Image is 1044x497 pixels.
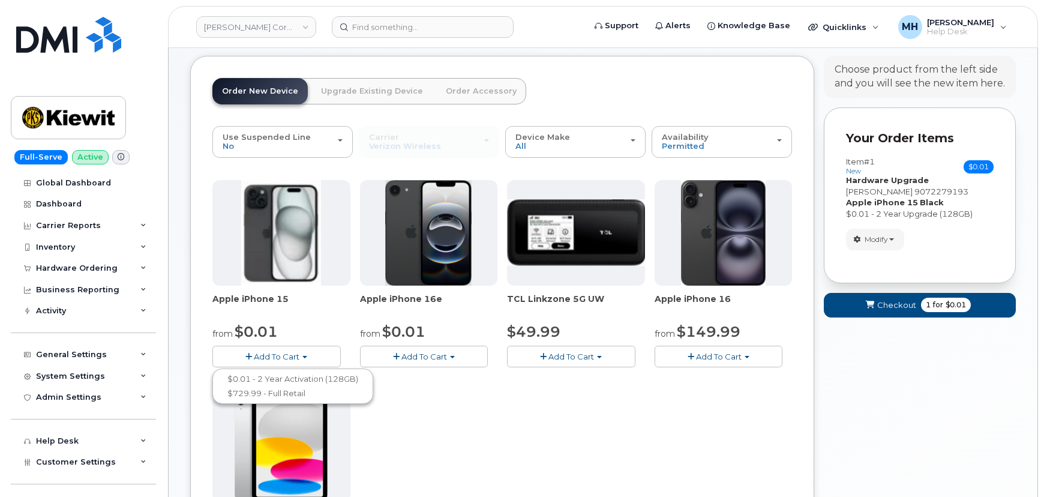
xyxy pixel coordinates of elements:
span: [PERSON_NAME] [927,17,994,27]
button: Device Make All [505,126,646,157]
a: Order Accessory [436,78,526,104]
h3: Item [846,157,875,175]
span: Add To Cart [548,352,594,361]
span: Use Suspended Line [223,132,311,142]
button: Add To Cart [507,346,635,367]
span: Availability [662,132,709,142]
span: Help Desk [927,27,994,37]
span: $0.01 [235,323,278,340]
button: Use Suspended Line No [212,126,353,157]
small: from [360,328,380,339]
small: new [846,167,861,175]
button: Add To Cart [360,346,488,367]
div: Choose product from the left side and you will see the new item here. [835,63,1005,91]
a: Alerts [647,14,699,38]
a: Kiewit Corporation [196,16,316,38]
strong: Black [920,197,944,207]
div: Melissa Hoye [890,15,1015,39]
span: Support [605,20,638,32]
span: [PERSON_NAME] [846,187,913,196]
div: Apple iPhone 16e [360,293,498,317]
span: MH [902,20,918,34]
div: $0.01 - 2 Year Upgrade (128GB) [846,208,994,220]
span: $0.01 [946,300,966,310]
span: $0.01 [382,323,425,340]
div: TCL Linkzone 5G UW [507,293,645,317]
p: Your Order Items [846,130,994,147]
div: Apple iPhone 16 [655,293,793,317]
span: Modify [865,234,888,245]
a: Upgrade Existing Device [311,78,433,104]
button: Add To Cart [655,346,783,367]
img: iphone16e.png [385,180,472,286]
span: Alerts [665,20,691,32]
a: Knowledge Base [699,14,799,38]
span: for [931,300,946,310]
span: Device Make [515,132,570,142]
a: $729.99 - Full Retail [215,386,370,401]
button: Availability Permitted [652,126,792,157]
iframe: Messenger Launcher [992,445,1035,488]
button: Checkout 1 for $0.01 [824,293,1016,318]
div: Quicklinks [800,15,887,39]
small: from [212,328,233,339]
span: Add To Cart [254,352,299,361]
a: $0.01 - 2 Year Activation (128GB) [215,372,370,387]
span: Permitted [662,141,704,151]
span: $149.99 [677,323,740,340]
span: All [515,141,526,151]
span: Add To Cart [401,352,447,361]
div: Apple iPhone 15 [212,293,350,317]
input: Find something... [332,16,514,38]
a: Order New Device [212,78,308,104]
button: Add To Cart [212,346,341,367]
span: $49.99 [507,323,560,340]
span: Quicklinks [823,22,866,32]
span: Knowledge Base [718,20,790,32]
img: linkzone5g.png [507,199,645,266]
span: $0.01 [964,160,994,173]
span: 1 [926,300,931,310]
a: Support [586,14,647,38]
strong: Hardware Upgrade [846,175,929,185]
span: #1 [864,157,875,166]
span: No [223,141,234,151]
span: 9072279193 [914,187,968,196]
small: from [655,328,675,339]
span: Checkout [877,300,916,311]
img: iphone_16_plus.png [681,180,766,286]
span: Add To Cart [696,352,742,361]
img: iphone15.jpg [241,180,321,286]
strong: Apple iPhone 15 [846,197,918,207]
button: Modify [846,229,904,250]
